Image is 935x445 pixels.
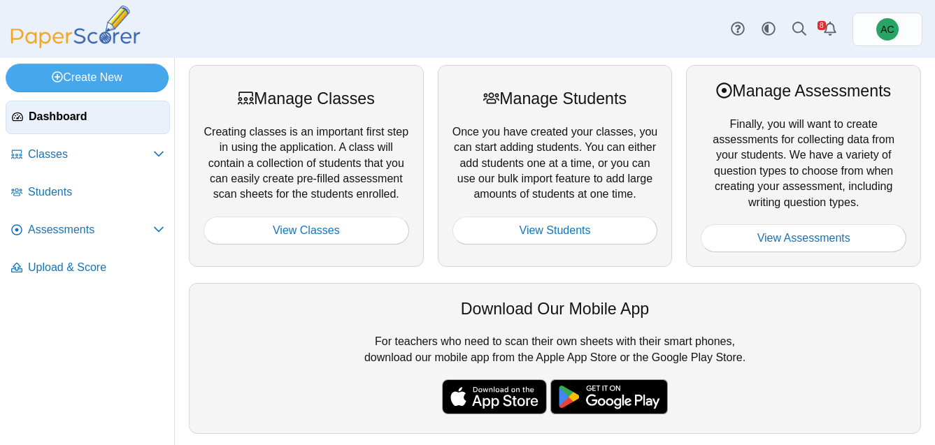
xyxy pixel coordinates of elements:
div: Manage Students [452,87,658,110]
span: Andrew Christman [880,24,894,34]
a: Upload & Score [6,251,170,285]
span: Classes [28,147,153,162]
a: Classes [6,138,170,172]
a: Alerts [815,14,845,45]
img: PaperScorer [6,6,145,48]
img: apple-store-badge.svg [442,379,547,414]
div: Once you have created your classes, you can start adding students. You can either add students on... [438,65,673,267]
a: View Classes [204,217,409,245]
div: For teachers who need to scan their own sheets with their smart phones, download our mobile app f... [189,283,921,434]
a: PaperScorer [6,38,145,50]
a: Dashboard [6,101,170,134]
div: Manage Classes [204,87,409,110]
img: google-play-badge.png [550,379,668,414]
a: Assessments [6,214,170,247]
a: Create New [6,64,169,92]
span: Assessments [28,222,153,238]
span: Dashboard [29,109,164,124]
span: Students [28,184,164,200]
div: Download Our Mobile App [204,298,906,320]
div: Creating classes is an important first step in using the application. A class will contain a coll... [189,65,424,267]
a: View Assessments [701,224,906,252]
a: Andrew Christman [852,13,922,46]
div: Finally, you will want to create assessments for collecting data from your students. We have a va... [686,65,921,267]
a: View Students [452,217,658,245]
a: Students [6,176,170,210]
div: Manage Assessments [701,80,906,102]
span: Andrew Christman [876,18,899,41]
span: Upload & Score [28,260,164,275]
